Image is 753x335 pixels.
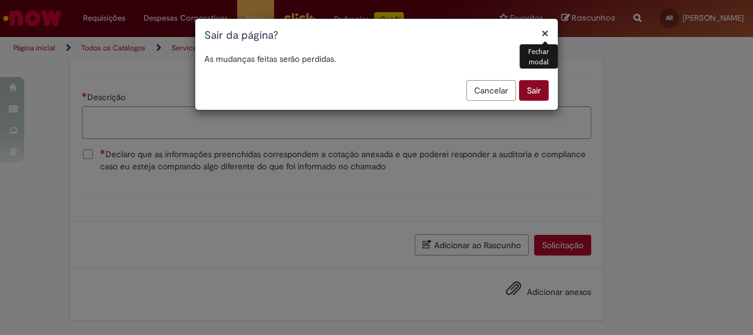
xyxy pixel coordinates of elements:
div: Fechar modal [520,44,558,69]
button: Fechar modal [541,27,549,39]
button: Cancelar [466,80,516,101]
h1: Sair da página? [204,28,549,44]
button: Sair [519,80,549,101]
p: As mudanças feitas serão perdidas. [204,53,549,65]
